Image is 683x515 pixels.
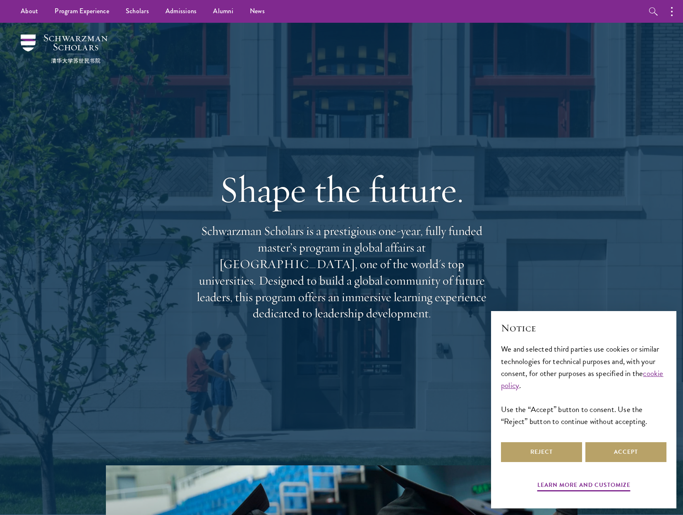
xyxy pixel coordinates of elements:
div: We and selected third parties use cookies or similar technologies for technical purposes and, wit... [501,343,666,427]
h1: Shape the future. [193,166,491,213]
img: Schwarzman Scholars [21,34,108,63]
button: Accept [585,442,666,462]
p: Schwarzman Scholars is a prestigious one-year, fully funded master’s program in global affairs at... [193,223,491,322]
button: Reject [501,442,582,462]
h2: Notice [501,321,666,335]
button: Learn more and customize [537,480,630,493]
a: cookie policy [501,367,664,391]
